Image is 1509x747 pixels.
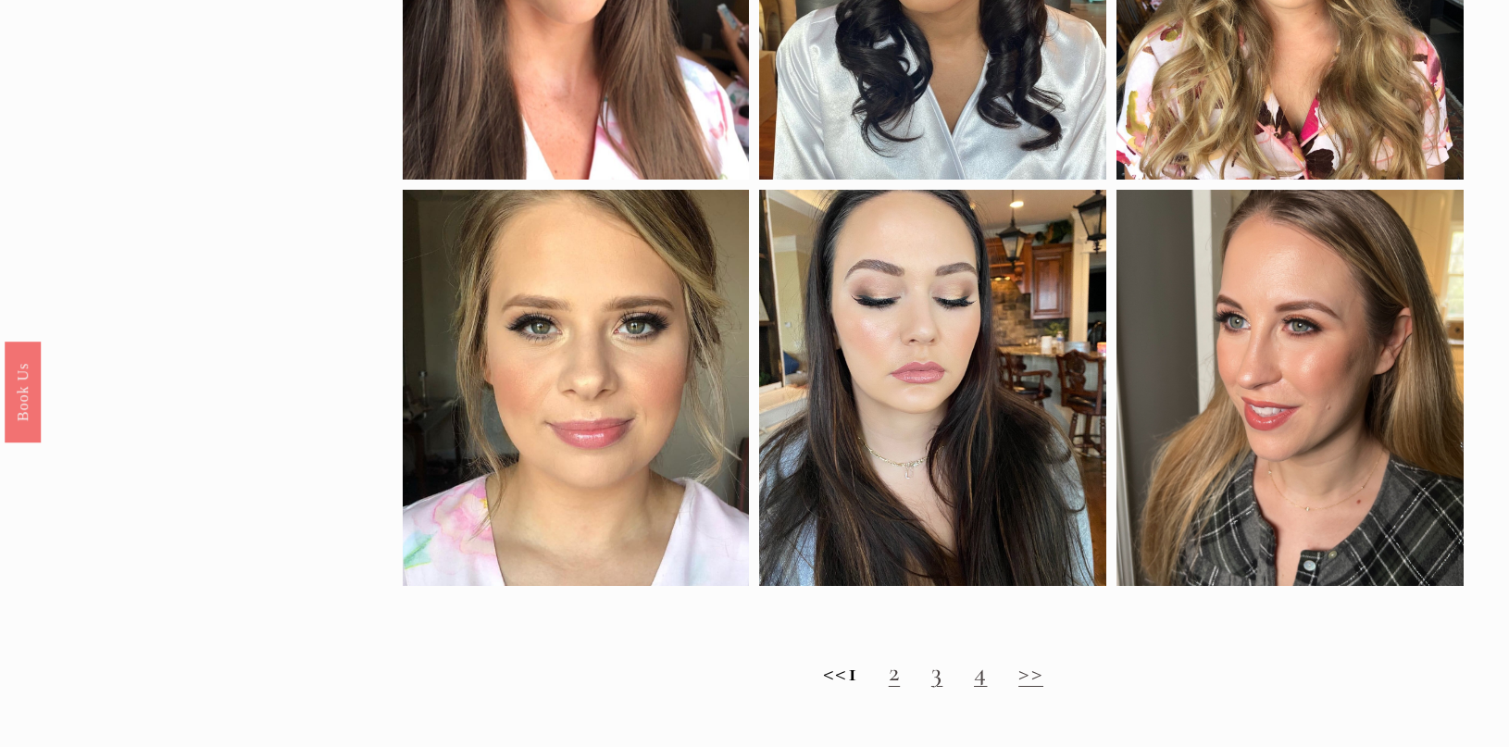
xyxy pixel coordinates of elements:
a: 3 [931,656,942,688]
a: 4 [974,656,987,688]
strong: 1 [848,656,857,688]
a: 2 [889,656,900,688]
a: >> [1018,656,1043,688]
a: Book Us [5,341,41,442]
h2: << [403,657,1464,688]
